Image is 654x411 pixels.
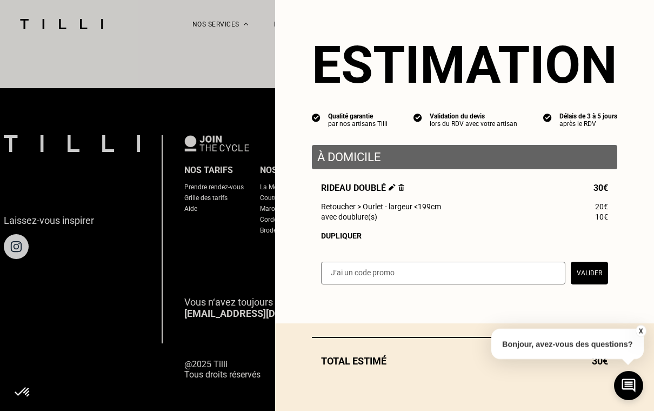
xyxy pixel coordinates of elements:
section: Estimation [312,35,617,95]
p: À domicile [317,150,612,164]
span: Rideau doublé [321,183,404,193]
p: Bonjour, avez-vous des questions? [491,329,644,359]
div: lors du RDV avec votre artisan [430,120,517,128]
div: Qualité garantie [328,112,388,120]
div: par nos artisans Tilli [328,120,388,128]
span: 30€ [593,183,608,193]
div: après le RDV [559,120,617,128]
img: Supprimer [398,184,404,191]
button: X [635,325,646,337]
span: 20€ [595,202,608,211]
img: icon list info [543,112,552,122]
button: Valider [571,262,608,284]
div: Total estimé [312,355,617,367]
img: icon list info [312,112,321,122]
div: Validation du devis [430,112,517,120]
div: Délais de 3 à 5 jours [559,112,617,120]
span: 10€ [595,213,608,221]
span: Retoucher > Ourlet - largeur <199cm [321,202,441,211]
input: J‘ai un code promo [321,262,565,284]
img: Éditer [389,184,396,191]
img: icon list info [413,112,422,122]
span: avec doublure(s) [321,213,377,221]
div: Dupliquer [321,231,608,240]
